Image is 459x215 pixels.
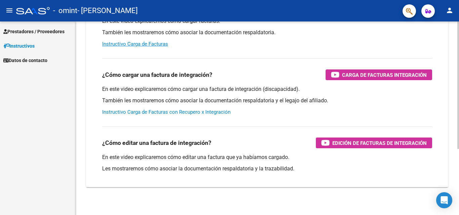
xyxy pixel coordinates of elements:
[102,29,432,36] p: También les mostraremos cómo asociar la documentación respaldatoria.
[102,97,432,104] p: También les mostraremos cómo asociar la documentación respaldatoria y el legajo del afiliado.
[102,70,212,79] h3: ¿Cómo cargar una factura de integración?
[332,139,427,147] span: Edición de Facturas de integración
[102,138,211,148] h3: ¿Cómo editar una factura de integración?
[5,6,13,14] mat-icon: menu
[102,109,231,115] a: Instructivo Carga de Facturas con Recupero x Integración
[77,3,138,18] span: - [PERSON_NAME]
[436,192,452,208] div: Open Intercom Messenger
[3,28,65,35] span: Prestadores / Proveedores
[53,3,77,18] span: - omint
[316,138,432,148] button: Edición de Facturas de integración
[102,41,168,47] a: Instructivo Carga de Facturas
[3,42,35,50] span: Instructivos
[446,6,454,14] mat-icon: person
[326,69,432,80] button: Carga de Facturas Integración
[102,165,432,172] p: Les mostraremos cómo asociar la documentación respaldatoria y la trazabilidad.
[102,86,432,93] p: En este video explicaremos cómo cargar una factura de integración (discapacidad).
[3,57,47,64] span: Datos de contacto
[342,71,427,79] span: Carga de Facturas Integración
[102,154,432,161] p: En este video explicaremos cómo editar una factura que ya habíamos cargado.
